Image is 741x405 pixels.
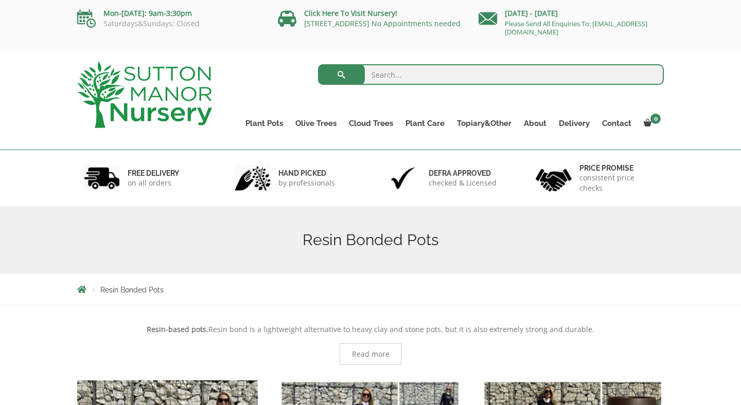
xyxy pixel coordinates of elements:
[596,116,638,131] a: Contact
[304,19,461,28] a: [STREET_ADDRESS] No Appointments needed
[579,173,658,193] p: consistent price checks
[343,116,399,131] a: Cloud Trees
[638,116,664,131] a: 0
[451,116,518,131] a: Topiary&Other
[289,116,343,131] a: Olive Trees
[399,116,451,131] a: Plant Care
[579,163,658,173] h6: Price promise
[429,169,497,178] h6: Defra approved
[77,231,664,249] h1: Resin Bonded Pots
[77,323,664,336] p: Resin bond is a lightweight alternative to heavy clay and stone pots, but it is also extremely st...
[278,169,335,178] h6: hand picked
[352,351,390,358] span: Read more
[235,165,271,191] img: 2.jpg
[77,7,262,20] p: Mon-[DATE]: 9am-3:30pm
[77,62,212,128] img: logo
[505,19,647,36] a: Please Send All Enquiries To: [EMAIL_ADDRESS][DOMAIN_NAME]
[429,178,497,188] p: checked & Licensed
[147,324,208,334] strong: Resin-based pots.
[84,165,120,191] img: 1.jpg
[553,116,596,131] a: Delivery
[536,162,572,194] img: 4.jpg
[385,165,421,191] img: 3.jpg
[318,64,664,85] input: Search...
[518,116,553,131] a: About
[100,286,164,294] span: Resin Bonded Pots
[128,178,179,188] p: on all orders
[479,7,664,20] p: [DATE] - [DATE]
[304,8,397,18] a: Click Here To Visit Nursery!
[650,114,661,124] span: 0
[77,20,262,28] p: Saturdays&Sundays: Closed
[77,285,664,293] nav: Breadcrumbs
[278,178,335,188] p: by professionals
[239,116,289,131] a: Plant Pots
[128,169,179,178] h6: FREE DELIVERY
